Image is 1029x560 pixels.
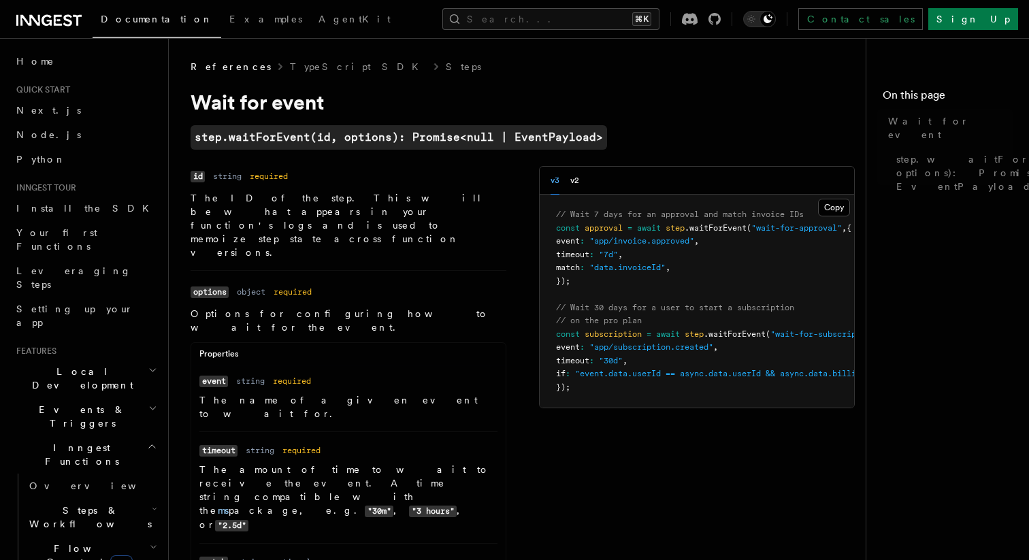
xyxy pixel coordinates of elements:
span: Wait for event [888,114,1013,142]
a: Install the SDK [11,196,160,220]
span: Documentation [101,14,213,24]
a: Leveraging Steps [11,259,160,297]
button: Toggle dark mode [743,11,776,27]
span: Leveraging Steps [16,265,131,290]
a: Sign Up [928,8,1018,30]
span: Your first Functions [16,227,97,252]
a: Steps [446,60,481,73]
code: options [191,286,229,298]
a: Node.js [11,122,160,147]
dd: required [274,286,312,297]
span: Local Development [11,365,148,392]
span: , [694,236,699,246]
span: event [556,236,580,246]
span: "7d" [599,250,618,259]
a: Your first Functions [11,220,160,259]
span: if [556,369,566,378]
span: await [637,223,661,233]
span: { [847,223,851,233]
span: : [566,369,570,378]
span: , [618,250,623,259]
span: , [623,356,627,365]
span: subscription [585,329,642,339]
a: Examples [221,4,310,37]
span: Inngest Functions [11,441,147,468]
a: Documentation [93,4,221,38]
a: ms [218,505,229,516]
p: The name of a given event to wait for. [199,393,497,421]
span: approval [585,223,623,233]
a: Wait for event [883,109,1013,147]
span: , [842,223,847,233]
span: match [556,263,580,272]
span: = [627,223,632,233]
span: = [647,329,651,339]
span: const [556,329,580,339]
span: step [666,223,685,233]
p: The ID of the step. This will be what appears in your function's logs and is used to memoize step... [191,191,506,259]
span: "wait-for-subscription" [770,329,880,339]
span: Features [11,346,56,357]
code: "3 hours" [409,506,457,517]
kbd: ⌘K [632,12,651,26]
span: }); [556,276,570,286]
p: Options for configuring how to wait for the event. [191,307,506,334]
span: Overview [29,480,169,491]
code: timeout [199,445,238,457]
span: Inngest tour [11,182,76,193]
span: : [580,342,585,352]
code: "2.5d" [215,520,248,531]
span: step [685,329,704,339]
a: AgentKit [310,4,399,37]
span: Events & Triggers [11,403,148,430]
span: Install the SDK [16,203,157,214]
a: Setting up your app [11,297,160,335]
span: "event.data.userId == async.data.userId && async.data.billing_plan == 'pro'" [575,369,937,378]
h4: On this page [883,87,1013,109]
span: const [556,223,580,233]
span: Home [16,54,54,68]
span: Quick start [11,84,70,95]
dd: required [282,445,321,456]
span: References [191,60,271,73]
span: : [589,356,594,365]
span: , [713,342,718,352]
dd: required [273,376,311,386]
a: step.waitForEvent(id, options): Promise<null | EventPayload> [191,125,607,150]
h1: Wait for event [191,90,735,114]
span: Python [16,154,66,165]
span: // Wait 30 days for a user to start a subscription [556,303,794,312]
span: : [580,236,585,246]
span: Steps & Workflows [24,504,152,531]
span: await [656,329,680,339]
span: "app/subscription.created" [589,342,713,352]
button: Copy [818,199,850,216]
a: Home [11,49,160,73]
span: AgentKit [318,14,391,24]
span: // Wait 7 days for an approval and match invoice IDs [556,210,804,219]
span: "data.invoiceId" [589,263,666,272]
span: "30d" [599,356,623,365]
code: event [199,376,228,387]
span: : [580,263,585,272]
span: .waitForEvent [685,223,747,233]
span: ( [747,223,751,233]
button: v2 [570,167,579,195]
a: step.waitForEvent(id, options): Promise<null | EventPayload> [891,147,1013,199]
dd: required [250,171,288,182]
span: }); [556,382,570,392]
span: Next.js [16,105,81,116]
button: Steps & Workflows [24,498,160,536]
button: Events & Triggers [11,397,160,435]
button: v3 [551,167,559,195]
span: Examples [229,14,302,24]
span: , [666,263,670,272]
a: Overview [24,474,160,498]
p: The amount of time to wait to receive the event. A time string compatible with the package, e.g. ... [199,463,497,532]
span: timeout [556,356,589,365]
span: // on the pro plan [556,316,642,325]
span: Node.js [16,129,81,140]
a: Python [11,147,160,171]
span: Setting up your app [16,303,133,328]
